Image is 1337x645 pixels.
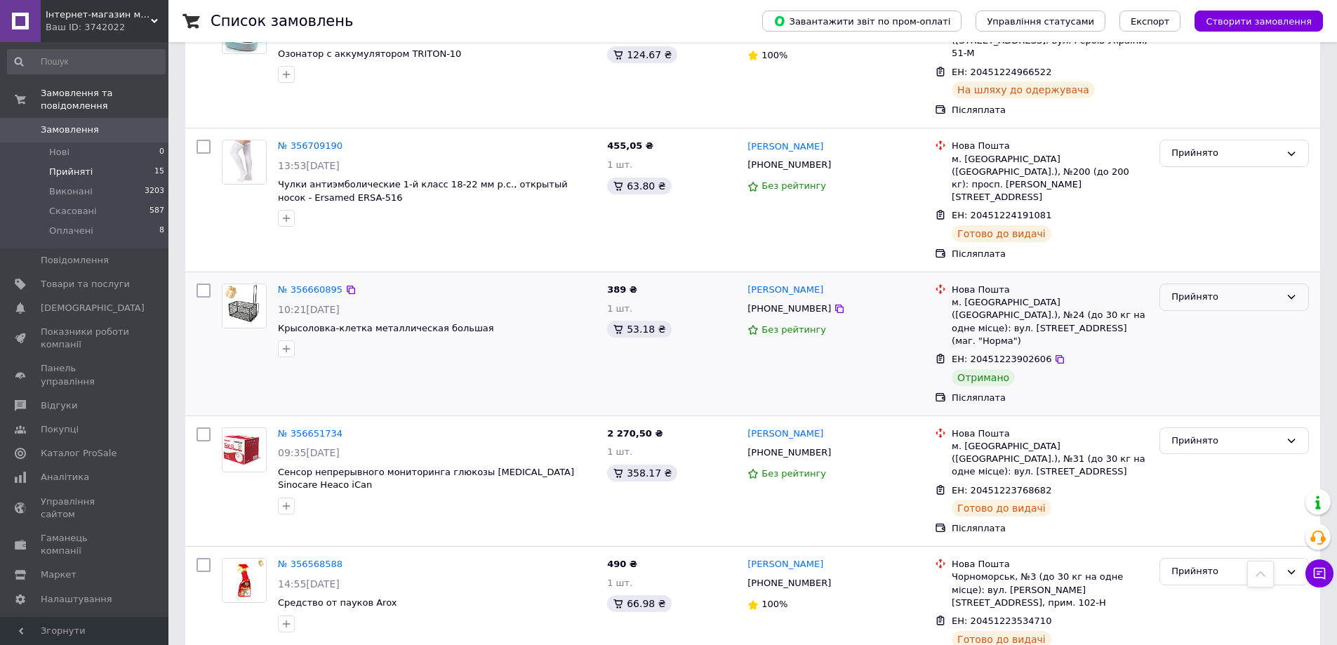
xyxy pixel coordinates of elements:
[952,248,1148,260] div: Післяплата
[1171,564,1280,579] div: Прийнято
[278,179,568,203] a: Чулки антиэмболические 1-й класс 18-22 мм р.с., открытый носок - Ersamed ERSA-516
[745,444,834,462] div: [PHONE_NUMBER]
[278,323,494,333] a: Крысоловка-клетка металлическая большая
[278,140,342,151] a: № 356709190
[976,11,1105,32] button: Управління статусами
[278,48,461,59] a: Озонатор с аккумулятором TRITON-10
[159,225,164,237] span: 8
[1171,434,1280,448] div: Прийнято
[952,81,1095,98] div: На шляху до одержувача
[145,185,164,198] span: 3203
[222,140,266,184] img: Фото товару
[41,423,79,436] span: Покупці
[952,369,1015,386] div: Отримано
[211,13,353,29] h1: Список замовлень
[761,180,826,191] span: Без рейтингу
[952,67,1051,77] span: ЕН: 20451224966522
[773,15,950,27] span: Завантажити звіт по пром-оплаті
[222,428,266,472] img: Фото товару
[41,254,109,267] span: Повідомлення
[952,571,1148,609] div: Чорноморськ, №3 (до 30 кг на одне місце): вул. [PERSON_NAME][STREET_ADDRESS], прим. 102-Н
[952,616,1051,626] span: ЕН: 20451223534710
[952,500,1051,517] div: Готово до видачі
[41,496,130,521] span: Управління сайтом
[761,468,826,479] span: Без рейтингу
[41,471,89,484] span: Аналітика
[607,465,677,481] div: 358.17 ₴
[745,574,834,592] div: [PHONE_NUMBER]
[222,427,267,472] a: Фото товару
[761,599,787,609] span: 100%
[41,87,168,112] span: Замовлення та повідомлення
[607,595,671,612] div: 66.98 ₴
[747,427,823,441] a: [PERSON_NAME]
[607,46,677,63] div: 124.67 ₴
[607,559,637,569] span: 490 ₴
[46,8,151,21] span: Інтернет-магазин медтехніки та товарів для здоров'я ВаМторг
[278,447,340,458] span: 09:35[DATE]
[607,284,637,295] span: 389 ₴
[7,49,166,74] input: Пошук
[952,522,1148,535] div: Післяплата
[49,166,93,178] span: Прийняті
[745,156,834,174] div: [PHONE_NUMBER]
[1180,15,1323,26] a: Створити замовлення
[278,578,340,590] span: 14:55[DATE]
[952,104,1148,117] div: Післяплата
[952,440,1148,479] div: м. [GEOGRAPHIC_DATA] ([GEOGRAPHIC_DATA].), №31 (до 30 кг на одне місце): вул. [STREET_ADDRESS]
[747,284,823,297] a: [PERSON_NAME]
[607,578,632,588] span: 1 шт.
[761,50,787,60] span: 100%
[41,532,130,557] span: Гаманець компанії
[1171,290,1280,305] div: Прийнято
[41,568,77,581] span: Маркет
[49,225,93,237] span: Оплачені
[607,303,632,314] span: 1 шт.
[278,160,340,171] span: 13:53[DATE]
[41,278,130,291] span: Товари та послуги
[41,399,77,412] span: Відгуки
[154,166,164,178] span: 15
[952,153,1148,204] div: м. [GEOGRAPHIC_DATA] ([GEOGRAPHIC_DATA].), №200 (до 200 кг): просп. [PERSON_NAME][STREET_ADDRESS]
[987,16,1094,27] span: Управління статусами
[222,558,267,603] a: Фото товару
[278,597,397,608] a: Средство от пауков Arox
[49,205,97,218] span: Скасовані
[747,140,823,154] a: [PERSON_NAME]
[762,11,962,32] button: Завантажити звіт по пром-оплаті
[952,296,1148,347] div: м. [GEOGRAPHIC_DATA] ([GEOGRAPHIC_DATA].), №24 (до 30 кг на одне місце): вул. [STREET_ADDRESS] (м...
[607,428,663,439] span: 2 270,50 ₴
[1131,16,1170,27] span: Експорт
[952,392,1148,404] div: Післяплата
[1119,11,1181,32] button: Експорт
[41,593,112,606] span: Налаштування
[278,304,340,315] span: 10:21[DATE]
[952,140,1148,152] div: Нова Пошта
[952,284,1148,296] div: Нова Пошта
[952,485,1051,496] span: ЕН: 20451223768682
[607,159,632,170] span: 1 шт.
[222,140,267,185] a: Фото товару
[745,300,834,318] div: [PHONE_NUMBER]
[952,210,1051,220] span: ЕН: 20451224191081
[1305,559,1333,587] button: Чат з покупцем
[222,284,266,327] img: Фото товару
[49,146,69,159] span: Нові
[41,124,99,136] span: Замовлення
[1195,11,1323,32] button: Створити замовлення
[607,321,671,338] div: 53.18 ₴
[149,205,164,218] span: 587
[278,428,342,439] a: № 356651734
[747,558,823,571] a: [PERSON_NAME]
[278,284,342,295] a: № 356660895
[49,185,93,198] span: Виконані
[41,302,145,314] span: [DEMOGRAPHIC_DATA]
[952,427,1148,440] div: Нова Пошта
[278,467,574,491] a: Сенсор непрерывного мониторинга глюкозы [MEDICAL_DATA] Sinocare Heaco iCan
[41,326,130,351] span: Показники роботи компанії
[159,146,164,159] span: 0
[41,362,130,387] span: Панель управління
